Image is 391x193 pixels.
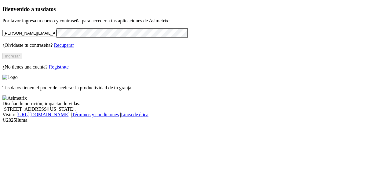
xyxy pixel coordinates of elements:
a: Términos y condiciones [72,112,119,117]
button: Ingresar [2,53,22,59]
div: [STREET_ADDRESS][US_STATE]. [2,106,389,112]
img: Logo [2,75,18,80]
div: Diseñando nutrición, impactando vidas. [2,101,389,106]
p: ¿No tienes una cuenta? [2,64,389,70]
p: Tus datos tienen el poder de acelerar la productividad de tu granja. [2,85,389,91]
div: © 2025 Iluma [2,117,389,123]
a: Línea de ética [121,112,148,117]
a: Regístrate [49,64,69,69]
p: ¿Olvidaste tu contraseña? [2,43,389,48]
h3: Bienvenido a tus [2,6,389,13]
a: [URL][DOMAIN_NAME] [16,112,70,117]
input: Tu correo [2,30,57,36]
a: Recuperar [54,43,74,48]
img: Asimetrix [2,95,27,101]
div: Visita : | | [2,112,389,117]
p: Por favor ingresa tu correo y contraseña para acceder a tus aplicaciones de Asimetrix: [2,18,389,24]
span: datos [43,6,56,12]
